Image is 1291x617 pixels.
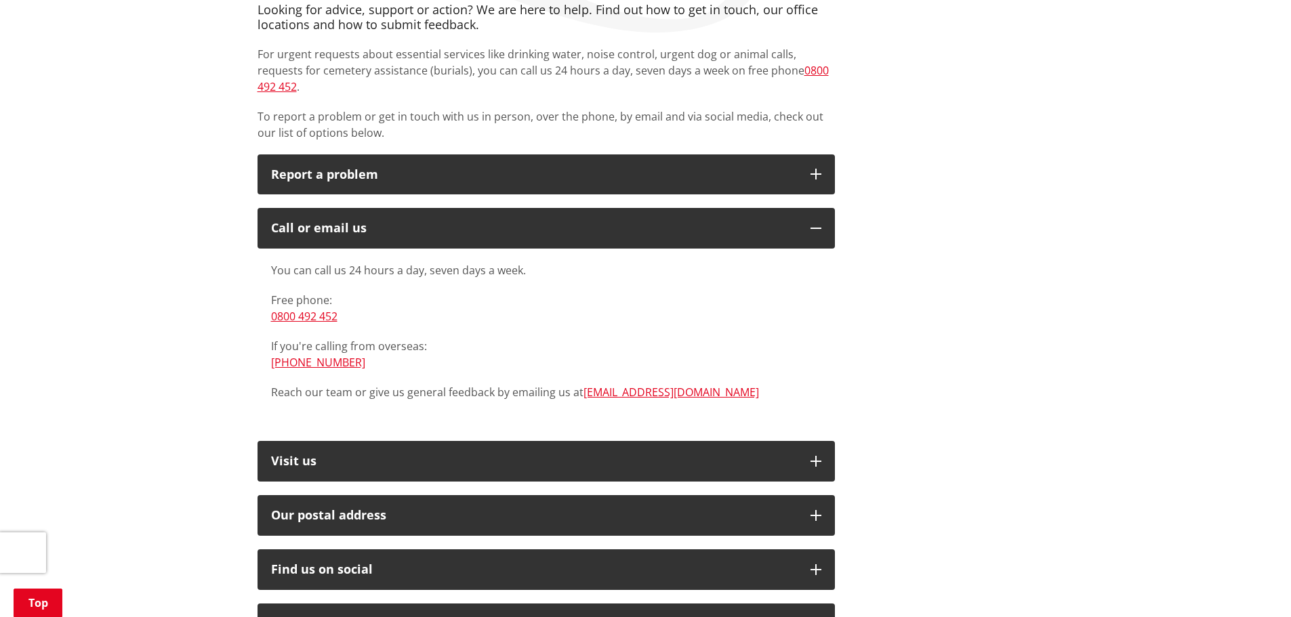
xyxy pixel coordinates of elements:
[258,46,835,95] p: For urgent requests about essential services like drinking water, noise control, urgent dog or an...
[271,509,797,522] h2: Our postal address
[271,454,797,468] p: Visit us
[271,384,821,400] p: Reach our team or give us general feedback by emailing us at
[271,221,797,235] div: Call or email us
[258,63,829,94] a: 0800 492 452
[271,563,797,576] div: Find us on social
[258,495,835,536] button: Our postal address
[258,154,835,195] button: Report a problem
[258,208,835,249] button: Call or email us
[258,3,835,32] h4: Looking for advice, support or action? We are here to help. Find out how to get in touch, our off...
[258,108,835,141] p: To report a problem or get in touch with us in person, over the phone, by email and via social me...
[271,292,821,324] p: Free phone:
[271,262,821,278] p: You can call us 24 hours a day, seven days a week.
[271,338,821,370] p: If you're calling from overseas:
[14,589,62,617] a: Top
[271,168,797,182] p: Report a problem
[258,441,835,482] button: Visit us
[271,355,365,370] a: [PHONE_NUMBER]
[1229,560,1277,609] iframe: Messenger Launcher
[583,385,759,400] a: [EMAIL_ADDRESS][DOMAIN_NAME]
[271,309,337,324] a: 0800 492 452
[258,549,835,590] button: Find us on social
